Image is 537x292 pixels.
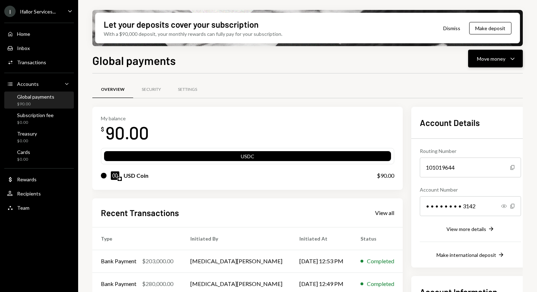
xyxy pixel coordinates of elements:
[352,227,403,250] th: Status
[4,201,74,214] a: Team
[4,42,74,54] a: Inbox
[101,280,136,288] div: Bank Payment
[4,6,16,17] div: I
[17,101,54,107] div: $90.00
[420,117,521,128] h2: Account Details
[104,30,282,38] div: With a $90,000 deposit, your monthly rewards can fully pay for your subscription.
[436,251,505,259] button: Make international deposit
[142,257,173,265] div: $203,000.00
[420,196,521,216] div: • • • • • • • • 3142
[142,87,161,93] div: Security
[92,227,182,250] th: Type
[4,147,74,164] a: Cards$0.00
[104,18,259,30] div: Let your deposits cover your subscription
[111,171,119,180] img: USDC
[101,257,136,265] div: Bank Payment
[436,252,496,258] div: Make international deposit
[178,87,197,93] div: Settings
[4,110,74,127] a: Subscription fee$0.00
[124,171,148,180] div: USD Coin
[446,225,495,233] button: View more details
[4,92,74,109] a: Global payments$90.00
[133,81,169,99] a: Security
[367,280,394,288] div: Completed
[105,121,149,144] div: 90.00
[291,250,352,272] td: [DATE] 12:53 PM
[377,171,394,180] div: $90.00
[142,280,173,288] div: $280,000.00
[101,115,149,121] div: My balance
[375,209,394,216] div: View all
[17,81,39,87] div: Accounts
[17,156,30,162] div: $0.00
[17,138,37,144] div: $0.00
[4,173,74,186] a: Rewards
[375,209,394,216] a: View all
[118,177,122,181] img: base-mainnet
[17,120,54,126] div: $0.00
[92,53,176,67] h1: Global payments
[104,153,391,162] div: USDC
[4,56,74,68] a: Transactions
[420,186,521,193] div: Account Number
[101,87,125,93] div: Overview
[17,131,37,137] div: Treasury
[446,226,486,232] div: View more details
[4,27,74,40] a: Home
[101,207,179,219] h2: Recent Transactions
[4,128,74,145] a: Treasury$0.00
[92,81,133,99] a: Overview
[469,22,511,34] button: Make deposit
[4,187,74,200] a: Recipients
[17,31,30,37] div: Home
[17,59,46,65] div: Transactions
[17,191,41,197] div: Recipients
[367,257,394,265] div: Completed
[182,227,291,250] th: Initiated By
[17,45,30,51] div: Inbox
[420,147,521,155] div: Routing Number
[17,205,29,211] div: Team
[17,94,54,100] div: Global payments
[17,112,54,118] div: Subscription fee
[477,55,505,62] div: Move money
[4,77,74,90] a: Accounts
[291,227,352,250] th: Initiated At
[101,126,104,133] div: $
[17,149,30,155] div: Cards
[468,50,523,67] button: Move money
[20,9,56,15] div: Ifallor Services...
[17,176,37,182] div: Rewards
[434,20,469,37] button: Dismiss
[182,250,291,272] td: [MEDICAL_DATA][PERSON_NAME]
[169,81,206,99] a: Settings
[420,158,521,177] div: 101019644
